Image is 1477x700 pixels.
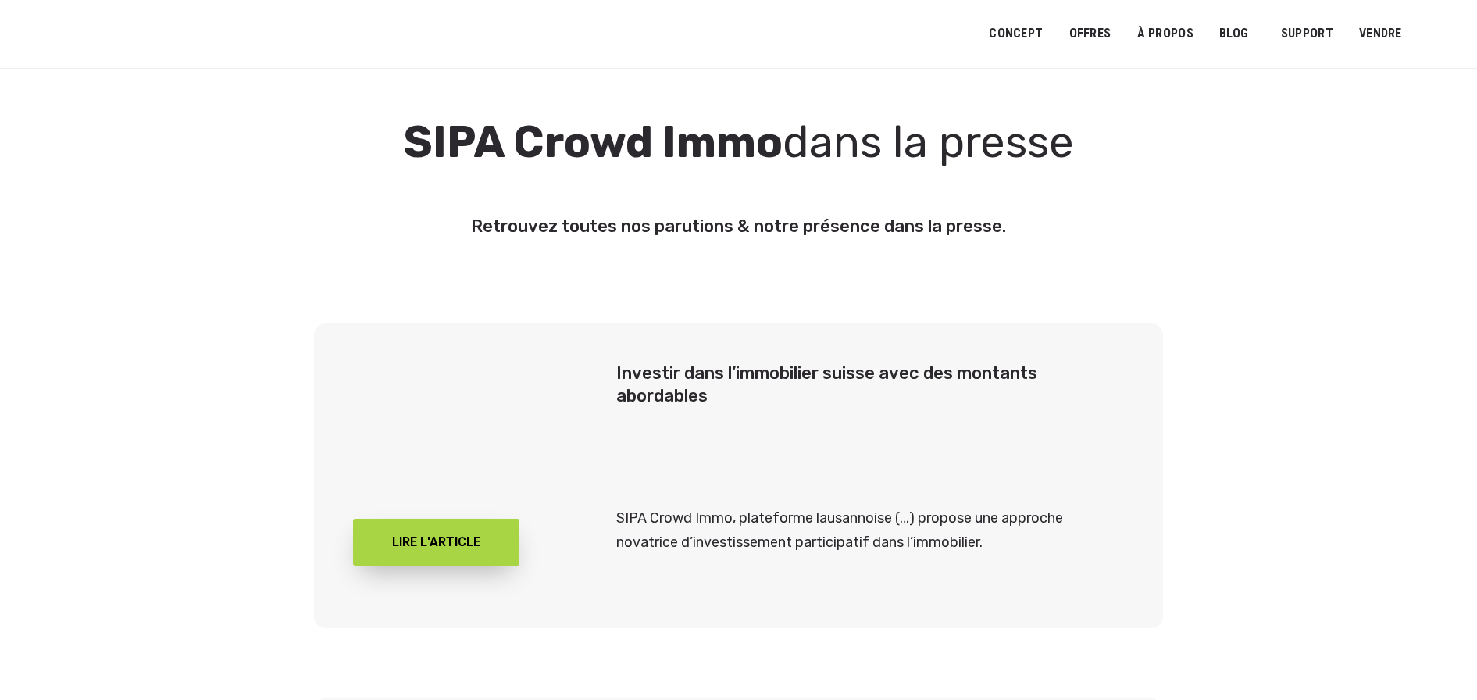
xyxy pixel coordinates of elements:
a: OFFRES [1058,16,1121,52]
a: Passer à [1424,19,1458,48]
h5: Retrouvez toutes nos parutions & notre présence dans la presse. [202,208,1276,245]
a: SUPPORT [1271,16,1343,52]
img: Logo [23,17,144,56]
a: Blog [1209,16,1259,52]
a: À PROPOS [1126,16,1204,52]
a: Lire l'article [353,519,519,566]
a: VENDRE [1349,16,1412,52]
nav: Menu principal [989,14,1454,53]
img: Français [1434,30,1448,39]
img: Logo AGEFI [353,362,548,452]
a: Concept [979,16,1053,52]
h1: dans la presse [202,123,1276,161]
h4: Investir dans l’immobilier suisse avec des montants abordables [616,362,1124,407]
p: SIPA Crowd Immo, plateforme lausannoise (...) propose une approche novatrice d’investissement par... [616,506,1124,554]
strong: SIPA Crowd Immo [403,116,783,168]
